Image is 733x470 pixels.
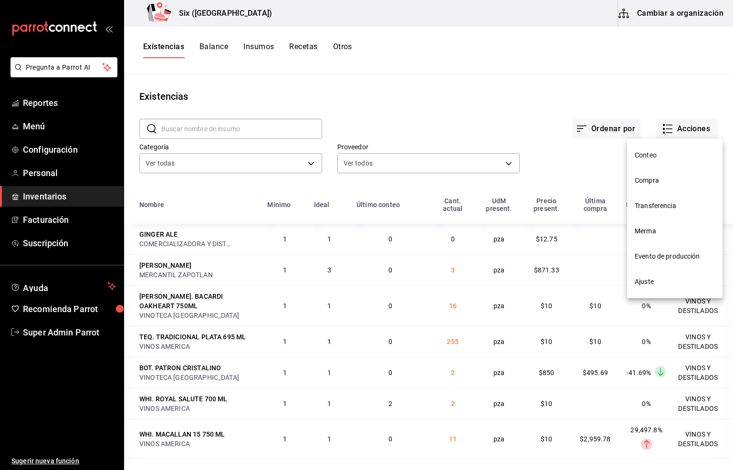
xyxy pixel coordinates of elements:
[635,251,715,261] span: Evento de producción
[635,176,715,186] span: Compra
[635,226,715,236] span: Merma
[635,277,715,287] span: Ajuste
[635,201,715,211] span: Transferencia
[635,150,715,160] span: Conteo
